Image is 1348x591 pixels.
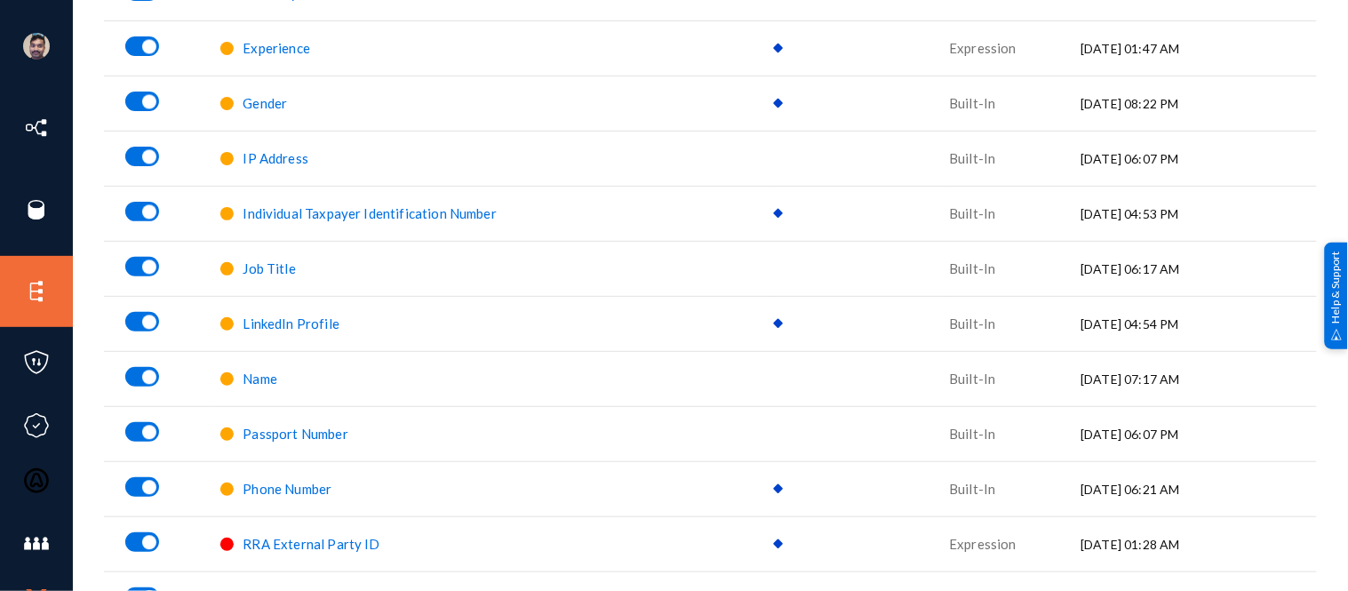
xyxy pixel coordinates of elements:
[949,205,995,221] span: Built-In
[949,536,1017,552] span: Expression
[949,40,1017,56] span: Expression
[23,349,50,376] img: icon-policies.svg
[1081,461,1317,516] td: [DATE] 06:21 AM
[243,261,295,276] a: Job Title
[23,412,50,439] img: icon-compliance.svg
[949,150,995,166] span: Built-In
[1331,329,1343,340] img: help_support.svg
[1081,296,1317,351] td: [DATE] 04:54 PM
[243,371,277,387] span: Name
[243,260,295,276] span: Job Title
[243,41,310,56] a: Experience
[23,115,50,141] img: icon-inventory.svg
[949,371,995,387] span: Built-In
[949,481,995,497] span: Built-In
[243,206,497,221] a: Individual Taxpayer Identification Number
[243,482,331,497] a: Phone Number
[1081,516,1317,571] td: [DATE] 01:28 AM
[1081,186,1317,241] td: [DATE] 04:53 PM
[23,196,50,223] img: icon-sources.svg
[243,427,347,442] a: Passport Number
[949,260,995,276] span: Built-In
[949,95,995,111] span: Built-In
[23,278,50,305] img: icon-elements.svg
[23,33,50,60] img: ACg8ocK1ZkZ6gbMmCU1AeqPIsBvrTWeY1xNXvgxNjkUXxjcqAiPEIvU=s96-c
[243,96,287,111] a: Gender
[243,95,287,111] span: Gender
[949,315,995,331] span: Built-In
[1081,406,1317,461] td: [DATE] 06:07 PM
[243,536,379,552] span: RRA External Party ID
[243,537,379,552] a: RRA External Party ID
[1081,241,1317,296] td: [DATE] 06:17 AM
[23,467,50,494] img: icon-oauth.svg
[1081,351,1317,406] td: [DATE] 07:17 AM
[243,151,308,166] a: IP Address
[1081,76,1317,131] td: [DATE] 08:22 PM
[243,205,497,221] span: Individual Taxpayer Identification Number
[1081,131,1317,186] td: [DATE] 06:07 PM
[243,315,339,331] span: LinkedIn Profile
[243,481,331,497] span: Phone Number
[243,150,308,166] span: IP Address
[1325,242,1348,348] div: Help & Support
[243,316,339,331] a: LinkedIn Profile
[243,371,277,387] a: Name
[243,40,310,56] span: Experience
[949,426,995,442] span: Built-In
[1081,20,1317,76] td: [DATE] 01:47 AM
[23,531,50,557] img: icon-members.svg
